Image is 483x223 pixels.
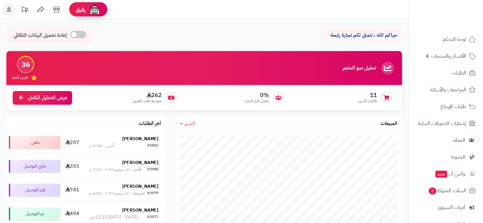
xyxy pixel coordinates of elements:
div: الأحد - ١٤ سبتمبر ٢٠٢٥ - 7:32 م [89,167,141,173]
div: قيد التوصيل [9,184,60,196]
span: تقييم النمو [13,75,28,80]
td: 207 [63,131,82,154]
div: #1072 [147,214,158,220]
strong: [PERSON_NAME] [122,159,158,166]
td: 355 [63,154,82,178]
span: جديد [435,171,447,178]
a: الطلبات [413,65,479,81]
span: طلبات الشهر [359,98,377,104]
span: 2 [429,187,436,194]
span: رفيق [76,6,86,13]
span: إعادة تحميل البيانات التلقائي [14,32,67,39]
td: 741 [63,178,82,202]
span: العملاء [453,136,465,145]
div: #1080 [147,167,158,173]
img: logo-2.png [440,16,477,29]
span: معدل تكرار الشراء [245,98,269,104]
span: إشعارات التحويلات البنكية [418,119,466,128]
img: ai-face.png [88,3,101,16]
span: الطلبات [452,69,466,77]
span: أدوات التسويق [438,203,465,212]
span: المدونة [451,153,465,161]
p: حياكم الله ، نتمنى لكم تجارة رابحة [327,32,397,39]
div: جاري التوصيل [9,160,60,173]
strong: [PERSON_NAME] [122,183,158,190]
span: السلات المتروكة [428,186,466,195]
a: المدونة [413,149,479,165]
span: 262 [132,92,162,99]
a: أدوات التسويق [413,200,479,215]
span: المراجعات والأسئلة [430,85,466,94]
span: طلبات الإرجاع [440,102,466,111]
strong: [PERSON_NAME] [122,135,158,142]
a: العملاء [413,133,479,148]
div: ملغي [9,136,60,149]
a: طلبات الإرجاع [413,99,479,114]
a: وآتس آبجديد [413,166,479,181]
h3: المبيعات [380,121,397,127]
span: الأقسام والمنتجات [431,52,466,61]
h3: آخر الطلبات [139,121,161,127]
h3: تحليل نمو المتجر [343,65,376,71]
div: تم التوصيل [9,207,60,220]
div: [DATE] - [DATE] 12:21 ص [89,214,138,220]
a: المراجعات والأسئلة [413,82,479,97]
a: إشعارات التحويلات البنكية [413,116,479,131]
strong: [PERSON_NAME] [122,207,158,213]
div: الجمعة - ١٢ سبتمبر ٢٠٢٥ - 6:52 م [89,190,145,197]
span: 0% [245,92,269,99]
span: متوسط طلب العميل [132,98,162,104]
a: لوحة التحكم [413,32,479,47]
span: الشهر [184,120,195,127]
a: عرض التحليل الكامل [13,91,72,105]
a: الشهر [180,120,195,127]
div: #1083 [147,143,158,149]
span: عرض التحليل الكامل [28,94,67,102]
a: السلات المتروكة2 [413,183,479,198]
a: تحديثات المنصة [17,3,33,17]
span: 11 [359,92,377,99]
span: لوحة التحكم [443,35,466,44]
span: وآتس آب [435,169,465,178]
div: #1079 [147,190,158,197]
div: أمس - 9:34 م [89,143,114,149]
